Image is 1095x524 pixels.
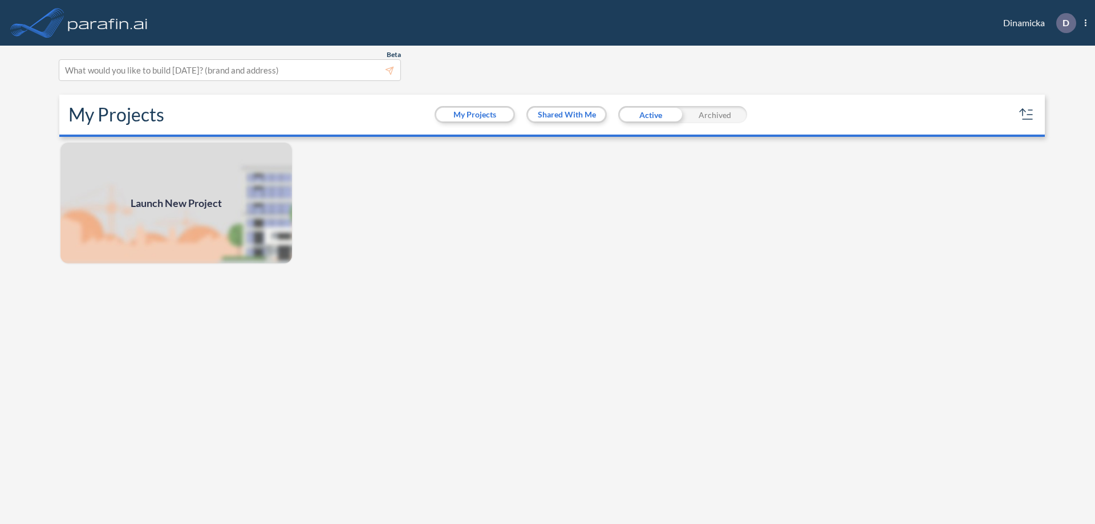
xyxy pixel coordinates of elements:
[1062,18,1069,28] p: D
[387,50,401,59] span: Beta
[1017,105,1036,124] button: sort
[59,141,293,265] img: add
[436,108,513,121] button: My Projects
[618,106,683,123] div: Active
[59,141,293,265] a: Launch New Project
[66,11,150,34] img: logo
[683,106,747,123] div: Archived
[131,196,222,211] span: Launch New Project
[68,104,164,125] h2: My Projects
[528,108,605,121] button: Shared With Me
[986,13,1086,33] div: Dinamicka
